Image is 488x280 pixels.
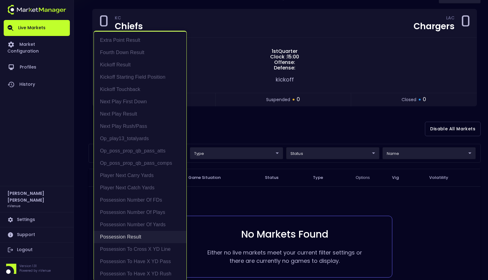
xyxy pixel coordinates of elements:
li: op_play13_totalyards [94,132,186,145]
li: Possession to Have X YD Rush [94,268,186,280]
li: Fourth Down Result [94,46,186,59]
li: Next Play First Down [94,96,186,108]
li: op_poss_prop_qb_pass_comps [94,157,186,169]
li: Possession to Cross X YD Line [94,243,186,255]
li: Kickoff Touchback [94,83,186,96]
li: Possession Number of FDs [94,194,186,206]
li: Next Play Result [94,108,186,120]
li: Player Next Carry Yards [94,169,186,182]
li: Possession Number of Yards [94,219,186,231]
li: Possession Number of Plays [94,206,186,219]
li: Possession to Have X YD Pass [94,255,186,268]
li: Next Play Rush/Pass [94,120,186,132]
li: op_poss_prop_qb_pass_atts [94,145,186,157]
li: Kickoff Starting Field Position [94,71,186,83]
li: Player Next Catch Yards [94,182,186,194]
li: Possession Result [94,231,186,243]
li: Kickoff Result [94,59,186,71]
li: Extra Point Result [94,34,186,46]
